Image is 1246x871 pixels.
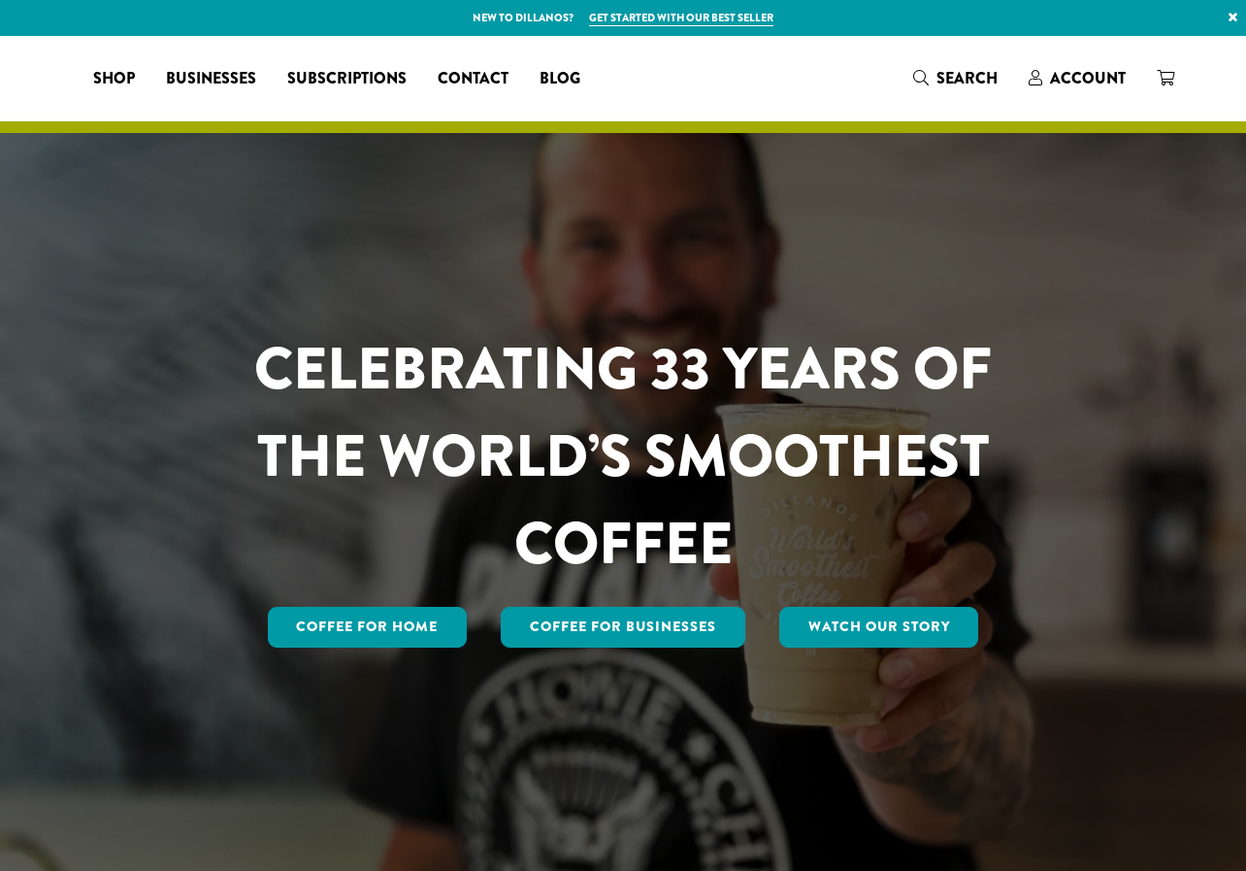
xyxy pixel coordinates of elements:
span: Subscriptions [287,67,407,91]
a: Watch Our Story [779,607,979,648]
span: Businesses [166,67,256,91]
span: Shop [93,67,135,91]
span: Account [1050,67,1126,89]
span: Blog [540,67,580,91]
a: Shop [78,63,150,94]
a: Coffee For Businesses [501,607,745,648]
span: Search [936,67,998,89]
a: Coffee for Home [268,607,468,648]
a: Search [898,62,1013,94]
span: Contact [438,67,508,91]
a: Get started with our best seller [589,10,773,26]
h1: CELEBRATING 33 YEARS OF THE WORLD’S SMOOTHEST COFFEE [197,325,1049,587]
